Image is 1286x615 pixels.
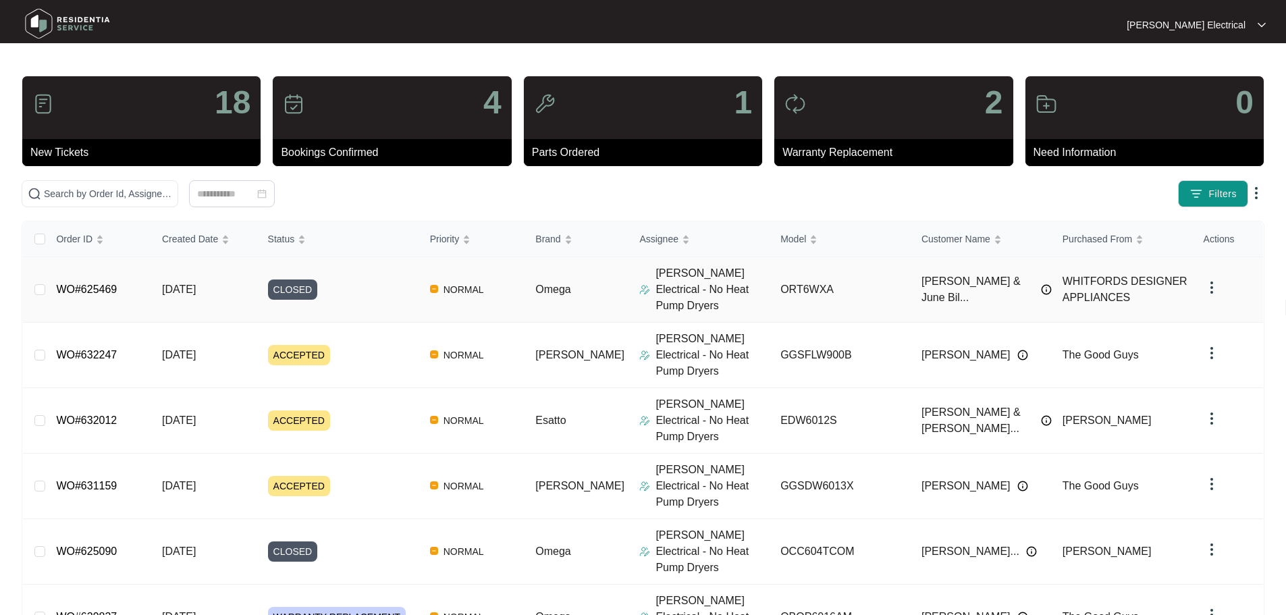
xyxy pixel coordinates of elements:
img: Vercel Logo [430,481,438,489]
img: Vercel Logo [430,350,438,358]
span: NORMAL [438,347,489,363]
img: icon [1036,93,1057,115]
span: Assignee [639,232,678,246]
button: filter iconFilters [1178,180,1248,207]
p: 0 [1235,86,1254,119]
p: 1 [734,86,752,119]
span: ACCEPTED [268,345,330,365]
span: CLOSED [268,279,318,300]
th: Purchased From [1052,221,1193,257]
img: dropdown arrow [1258,22,1266,28]
p: Need Information [1034,144,1264,161]
img: dropdown arrow [1204,410,1220,427]
img: Assigner Icon [639,546,650,557]
p: 2 [985,86,1003,119]
span: Esatto [535,415,566,426]
span: The Good Guys [1063,349,1139,360]
span: [DATE] [162,349,196,360]
span: Model [780,232,806,246]
a: WO#631159 [56,480,117,491]
span: Created Date [162,232,218,246]
img: Vercel Logo [430,416,438,424]
span: NORMAL [438,412,489,429]
th: Status [257,221,419,257]
span: NORMAL [438,282,489,298]
img: icon [784,93,806,115]
a: WO#625090 [56,545,117,557]
span: [PERSON_NAME] [535,349,624,360]
span: Filters [1208,187,1237,201]
p: [PERSON_NAME] Electrical - No Heat Pump Dryers [655,265,770,314]
th: Priority [419,221,525,257]
span: ACCEPTED [268,476,330,496]
img: residentia service logo [20,3,115,44]
p: [PERSON_NAME] Electrical - No Heat Pump Dryers [655,396,770,445]
p: [PERSON_NAME] Electrical - No Heat Pump Dryers [655,462,770,510]
img: Assigner Icon [639,481,650,491]
a: WO#632012 [56,415,117,426]
p: 4 [483,86,502,119]
span: ACCEPTED [268,410,330,431]
img: Assigner Icon [639,415,650,426]
img: Info icon [1026,546,1037,557]
span: [DATE] [162,415,196,426]
img: dropdown arrow [1204,476,1220,492]
td: GGSFLW900B [770,323,911,388]
span: Order ID [56,232,92,246]
span: CLOSED [268,541,318,562]
span: [PERSON_NAME] [1063,545,1152,557]
img: Info icon [1017,350,1028,360]
span: [PERSON_NAME] & June Bil... [921,273,1034,306]
p: 18 [215,86,250,119]
td: ORT6WXA [770,257,911,323]
img: Assigner Icon [639,284,650,295]
p: Warranty Replacement [782,144,1013,161]
span: [PERSON_NAME] [535,480,624,491]
img: dropdown arrow [1248,185,1264,201]
img: Vercel Logo [430,285,438,293]
th: Customer Name [911,221,1052,257]
span: Omega [535,284,570,295]
th: Model [770,221,911,257]
input: Search by Order Id, Assignee Name, Customer Name, Brand and Model [44,186,172,201]
span: [PERSON_NAME] [1063,415,1152,426]
th: Brand [525,221,628,257]
img: Info icon [1041,284,1052,295]
p: [PERSON_NAME] Electrical - No Heat Pump Dryers [655,331,770,379]
span: [DATE] [162,545,196,557]
span: Brand [535,232,560,246]
span: NORMAL [438,478,489,494]
p: [PERSON_NAME] Electrical - No Heat Pump Dryers [655,527,770,576]
th: Created Date [151,221,257,257]
span: NORMAL [438,543,489,560]
p: [PERSON_NAME] Electrical [1127,18,1245,32]
img: icon [283,93,304,115]
img: Vercel Logo [430,547,438,555]
span: Omega [535,545,570,557]
span: Customer Name [921,232,990,246]
a: WO#632247 [56,349,117,360]
img: Info icon [1017,481,1028,491]
span: [PERSON_NAME] [921,478,1011,494]
img: dropdown arrow [1204,345,1220,361]
p: Parts Ordered [532,144,762,161]
img: search-icon [28,187,41,200]
span: [PERSON_NAME]... [921,543,1019,560]
img: filter icon [1189,187,1203,200]
img: dropdown arrow [1204,279,1220,296]
th: Order ID [45,221,151,257]
span: [PERSON_NAME] [921,347,1011,363]
img: Assigner Icon [639,350,650,360]
td: GGSDW6013X [770,454,911,519]
img: Info icon [1041,415,1052,426]
img: icon [32,93,54,115]
p: New Tickets [30,144,261,161]
span: Purchased From [1063,232,1132,246]
span: WHITFORDS DESIGNER APPLIANCES [1063,275,1187,303]
span: [PERSON_NAME] & [PERSON_NAME]... [921,404,1034,437]
td: EDW6012S [770,388,911,454]
th: Assignee [628,221,770,257]
a: WO#625469 [56,284,117,295]
td: OCC604TCOM [770,519,911,585]
img: dropdown arrow [1204,541,1220,558]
